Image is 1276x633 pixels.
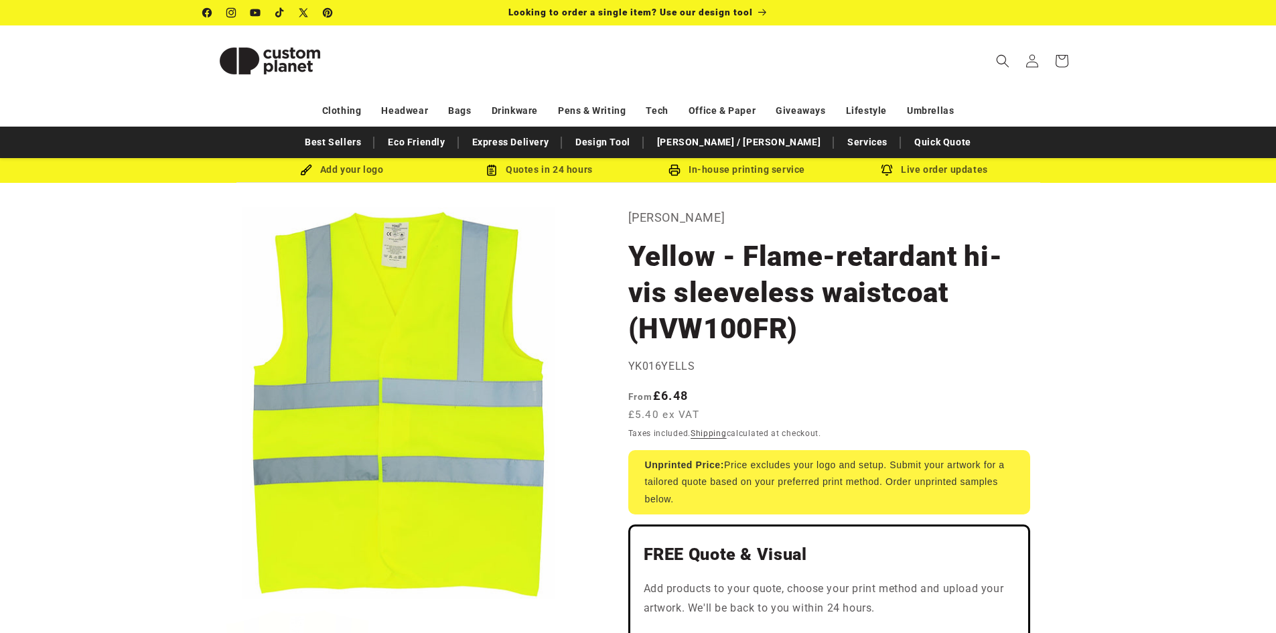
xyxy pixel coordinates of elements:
a: Quick Quote [908,131,978,154]
a: Bags [448,99,471,123]
span: £5.40 ex VAT [628,407,700,423]
a: Design Tool [569,131,637,154]
a: Giveaways [776,99,825,123]
div: In-house printing service [638,161,836,178]
strong: Unprinted Price: [645,460,725,470]
h2: FREE Quote & Visual [644,544,1015,565]
a: Drinkware [492,99,538,123]
a: Pens & Writing [558,99,626,123]
p: Add products to your quote, choose your print method and upload your artwork. We'll be back to yo... [644,579,1015,618]
span: Looking to order a single item? Use our design tool [508,7,753,17]
span: YK016YELLS [628,360,695,372]
a: Office & Paper [689,99,756,123]
a: Services [841,131,894,154]
a: Tech [646,99,668,123]
span: From [628,391,653,402]
a: Custom Planet [198,25,342,96]
img: Custom Planet [203,31,337,91]
a: Shipping [691,429,727,438]
h1: Yellow - Flame-retardant hi-vis sleeveless waistcoat (HVW100FR) [628,238,1030,347]
div: Quotes in 24 hours [441,161,638,178]
img: Brush Icon [300,164,312,176]
a: Best Sellers [298,131,368,154]
a: Lifestyle [846,99,887,123]
a: Clothing [322,99,362,123]
p: [PERSON_NAME] [628,207,1030,228]
img: Order updates [881,164,893,176]
strong: £6.48 [628,389,689,403]
div: Taxes included. calculated at checkout. [628,427,1030,440]
img: Order Updates Icon [486,164,498,176]
summary: Search [988,46,1017,76]
a: Eco Friendly [381,131,451,154]
a: Express Delivery [466,131,556,154]
a: [PERSON_NAME] / [PERSON_NAME] [650,131,827,154]
img: In-house printing [668,164,681,176]
div: Add your logo [243,161,441,178]
div: Live order updates [836,161,1034,178]
a: Headwear [381,99,428,123]
div: Price excludes your logo and setup. Submit your artwork for a tailored quote based on your prefer... [628,450,1030,514]
a: Umbrellas [907,99,954,123]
